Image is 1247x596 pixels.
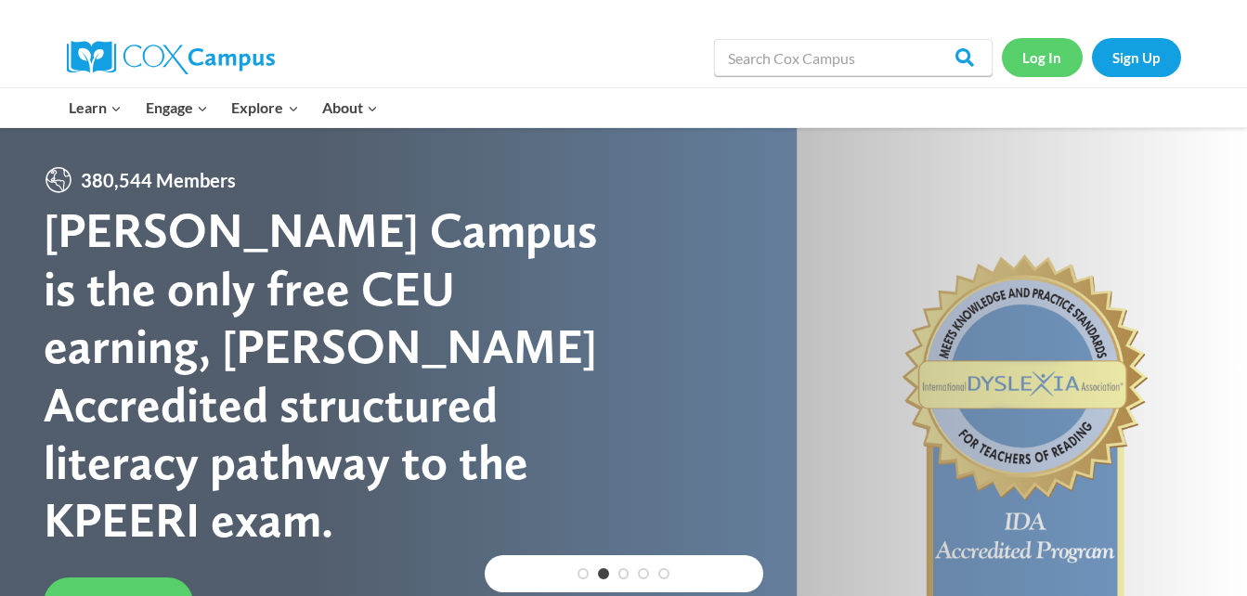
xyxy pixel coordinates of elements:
img: Cox Campus [67,41,275,74]
button: Child menu of Learn [58,88,135,127]
div: [PERSON_NAME] Campus is the only free CEU earning, [PERSON_NAME] Accredited structured literacy p... [44,201,624,549]
button: Child menu of About [310,88,390,127]
button: Child menu of Explore [220,88,311,127]
nav: Primary Navigation [58,88,390,127]
a: Sign Up [1092,38,1181,76]
a: Log In [1002,38,1083,76]
input: Search Cox Campus [714,39,993,76]
span: 380,544 Members [73,165,243,195]
button: Child menu of Engage [134,88,220,127]
nav: Secondary Navigation [1002,38,1181,76]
